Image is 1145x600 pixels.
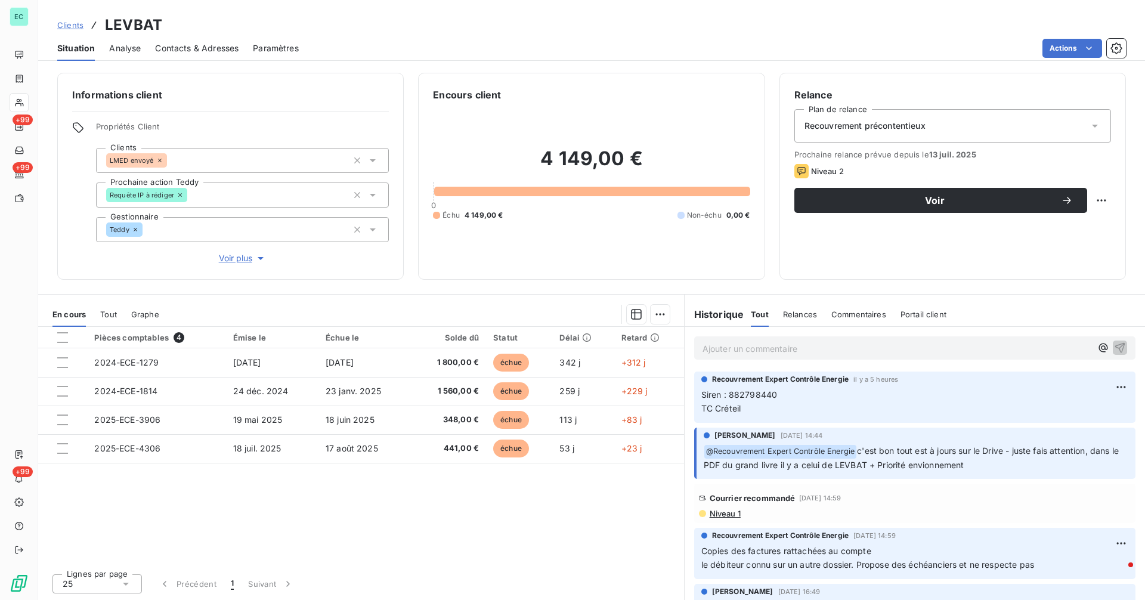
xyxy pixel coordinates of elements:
[10,574,29,593] img: Logo LeanPay
[929,150,976,159] span: 13 juil. 2025
[57,19,83,31] a: Clients
[187,190,197,200] input: Ajouter une valeur
[72,88,389,102] h6: Informations client
[219,252,267,264] span: Voir plus
[233,333,311,342] div: Émise le
[831,310,886,319] span: Commentaires
[13,115,33,125] span: +99
[224,571,241,596] button: 1
[559,415,577,425] span: 113 j
[687,210,722,221] span: Non-échu
[621,357,646,367] span: +312 j
[493,333,545,342] div: Statut
[109,42,141,54] span: Analyse
[701,546,1034,570] span: Copies des factures rattachées au compte le débiteur connu sur un autre dossier. Propose des éché...
[131,310,159,319] span: Graphe
[94,415,160,425] span: 2025-ECE-3906
[811,166,844,176] span: Niveau 2
[493,354,529,372] span: échue
[233,357,261,367] span: [DATE]
[94,332,218,343] div: Pièces comptables
[100,310,117,319] span: Tout
[418,443,479,454] span: 441,00 €
[701,389,778,413] span: Siren : 882798440 TC Créteil
[710,493,796,503] span: Courrier recommandé
[778,588,821,595] span: [DATE] 16:49
[712,374,849,385] span: Recouvrement Expert Contrôle Energie
[110,226,129,233] span: Teddy
[143,224,152,235] input: Ajouter une valeur
[241,571,301,596] button: Suivant
[105,14,162,36] h3: LEVBAT
[1042,39,1102,58] button: Actions
[233,443,281,453] span: 18 juil. 2025
[704,446,1121,470] span: c'est bon tout est à jours sur le Drive - juste fais attention, dans le PDF du grand livre il y a...
[418,385,479,397] span: 1 560,00 €
[853,532,896,539] span: [DATE] 14:59
[231,578,234,590] span: 1
[151,571,224,596] button: Précédent
[13,162,33,173] span: +99
[326,415,375,425] span: 18 juin 2025
[253,42,299,54] span: Paramètres
[794,188,1087,213] button: Voir
[57,42,95,54] span: Situation
[13,466,33,477] span: +99
[783,310,817,319] span: Relances
[233,386,289,396] span: 24 déc. 2024
[433,147,750,183] h2: 4 149,00 €
[418,357,479,369] span: 1 800,00 €
[751,310,769,319] span: Tout
[781,432,823,439] span: [DATE] 14:44
[326,443,378,453] span: 17 août 2025
[559,386,580,396] span: 259 j
[712,530,849,541] span: Recouvrement Expert Contrôle Energie
[794,88,1111,102] h6: Relance
[326,357,354,367] span: [DATE]
[900,310,946,319] span: Portail client
[559,443,574,453] span: 53 j
[465,210,503,221] span: 4 149,00 €
[493,411,529,429] span: échue
[794,150,1111,159] span: Prochaine relance prévue depuis le
[685,307,744,321] h6: Historique
[621,386,648,396] span: +229 j
[96,252,389,265] button: Voir plus
[110,157,154,164] span: LMED envoyé
[804,120,926,132] span: Recouvrement précontentieux
[63,578,73,590] span: 25
[174,332,184,343] span: 4
[799,494,841,502] span: [DATE] 14:59
[233,415,283,425] span: 19 mai 2025
[94,443,160,453] span: 2025-ECE-4306
[704,445,857,459] span: @ Recouvrement Expert Contrôle Energie
[418,414,479,426] span: 348,00 €
[10,7,29,26] div: EC
[52,310,86,319] span: En cours
[493,440,529,457] span: échue
[559,357,580,367] span: 342 j
[621,443,642,453] span: +23 j
[110,191,174,199] span: Requête IP à rédiger
[493,382,529,400] span: échue
[712,586,773,597] span: [PERSON_NAME]
[559,333,606,342] div: Délai
[326,333,404,342] div: Échue le
[853,376,898,383] span: il y a 5 heures
[433,88,501,102] h6: Encours client
[431,200,436,210] span: 0
[1104,559,1133,588] iframe: Intercom live chat
[94,357,159,367] span: 2024-ECE-1279
[94,386,157,396] span: 2024-ECE-1814
[96,122,389,138] span: Propriétés Client
[714,430,776,441] span: [PERSON_NAME]
[621,415,642,425] span: +83 j
[57,20,83,30] span: Clients
[418,333,479,342] div: Solde dû
[326,386,381,396] span: 23 janv. 2025
[708,509,741,518] span: Niveau 1
[621,333,677,342] div: Retard
[809,196,1061,205] span: Voir
[726,210,750,221] span: 0,00 €
[155,42,239,54] span: Contacts & Adresses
